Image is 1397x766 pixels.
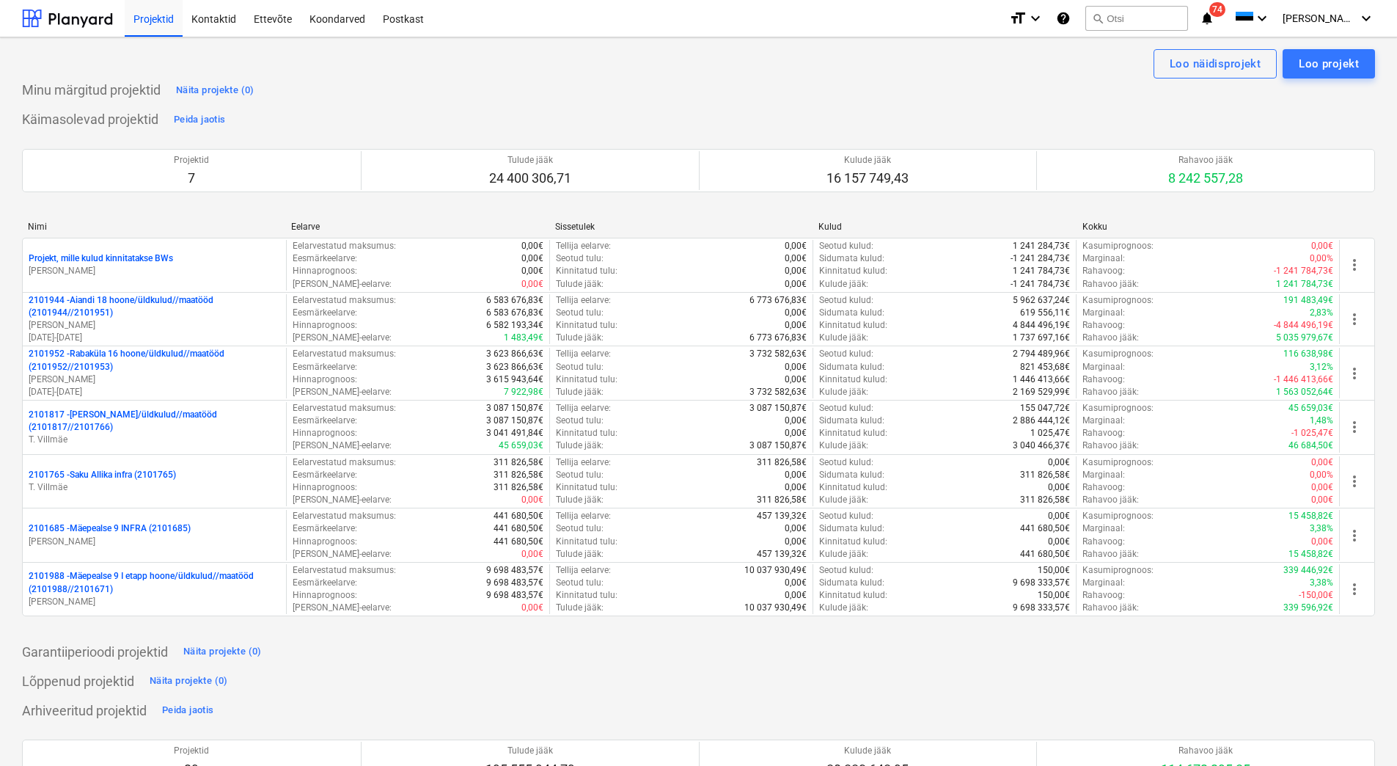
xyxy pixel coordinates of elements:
[749,294,807,307] p: 6 773 676,83€
[744,564,807,577] p: 10 037 930,49€
[1082,319,1125,332] p: Rahavoog :
[749,348,807,360] p: 3 732 582,63€
[293,536,357,548] p: Hinnaprognoos :
[1082,494,1139,506] p: Rahavoo jääk :
[521,278,543,291] p: 0,00€
[556,373,617,386] p: Kinnitatud tulu :
[1346,365,1363,382] span: more_vert
[819,278,868,291] p: Kulude jääk :
[819,439,868,452] p: Kulude jääk :
[1283,49,1375,79] button: Loo projekt
[486,402,543,415] p: 3 087 150,87€
[22,81,161,99] p: Minu märgitud projektid
[146,669,232,693] button: Näita projekte (0)
[293,294,396,307] p: Eelarvestatud maksumus :
[556,589,617,602] p: Kinnitatud tulu :
[749,439,807,452] p: 3 087 150,87€
[1011,252,1070,265] p: -1 241 284,73€
[1311,494,1333,506] p: 0,00€
[29,265,280,277] p: [PERSON_NAME]
[29,522,191,535] p: 2101685 - Mäepealse 9 INFRA (2101685)
[1082,481,1125,494] p: Rahavoog :
[556,265,617,277] p: Kinnitatud tulu :
[826,169,909,187] p: 16 157 749,43
[1283,348,1333,360] p: 116 638,98€
[1082,265,1125,277] p: Rahavoog :
[1020,469,1070,481] p: 311 826,58€
[29,596,280,608] p: [PERSON_NAME]
[819,564,873,577] p: Seotud kulud :
[556,240,611,252] p: Tellija eelarve :
[1082,240,1154,252] p: Kasumiprognoos :
[486,319,543,332] p: 6 582 193,34€
[1013,415,1070,427] p: 2 886 444,12€
[1082,348,1154,360] p: Kasumiprognoos :
[556,522,604,535] p: Seotud tulu :
[293,265,357,277] p: Hinnaprognoos :
[1311,481,1333,494] p: 0,00€
[1027,10,1044,27] i: keyboard_arrow_down
[29,522,280,547] div: 2101685 -Mäepealse 9 INFRA (2101685)[PERSON_NAME]
[1310,522,1333,535] p: 3,38%
[556,577,604,589] p: Seotud tulu :
[29,570,280,595] p: 2101988 - Mäepealse 9 I etapp hoone/üldkulud//maatööd (2101988//2101671)
[29,409,280,446] div: 2101817 -[PERSON_NAME]/üldkulud//maatööd (2101817//2101766)T. Villmäe
[819,294,873,307] p: Seotud kulud :
[757,494,807,506] p: 311 826,58€
[785,278,807,291] p: 0,00€
[749,402,807,415] p: 3 087 150,87€
[150,673,228,690] div: Näita projekte (0)
[1013,577,1070,589] p: 9 698 333,57€
[556,456,611,469] p: Tellija eelarve :
[1082,510,1154,522] p: Kasumiprognoos :
[1291,427,1333,439] p: -1 025,47€
[1011,278,1070,291] p: -1 241 784,73€
[1013,265,1070,277] p: 1 241 784,73€
[556,481,617,494] p: Kinnitatud tulu :
[785,577,807,589] p: 0,00€
[819,319,887,332] p: Kinnitatud kulud :
[521,265,543,277] p: 0,00€
[162,702,213,719] div: Peida jaotis
[293,548,392,561] p: [PERSON_NAME]-eelarve :
[1346,473,1363,490] span: more_vert
[1253,10,1271,27] i: keyboard_arrow_down
[556,415,604,427] p: Seotud tulu :
[826,154,909,167] p: Kulude jääk
[819,522,884,535] p: Sidumata kulud :
[1082,373,1125,386] p: Rahavoog :
[293,577,357,589] p: Eesmärkeelarve :
[291,222,543,232] div: Eelarve
[29,481,280,494] p: T. Villmäe
[1310,469,1333,481] p: 0,00%
[293,589,357,602] p: Hinnaprognoos :
[819,589,887,602] p: Kinnitatud kulud :
[1082,589,1125,602] p: Rahavoog :
[489,154,571,167] p: Tulude jääk
[556,494,604,506] p: Tulude jääk :
[293,402,396,415] p: Eelarvestatud maksumus :
[1020,361,1070,373] p: 821 453,68€
[158,698,217,722] button: Peida jaotis
[1346,310,1363,328] span: more_vert
[1346,256,1363,274] span: more_vert
[504,386,543,398] p: 7 922,98€
[293,564,396,577] p: Eelarvestatud maksumus :
[29,434,280,446] p: T. Villmäe
[1082,361,1125,373] p: Marginaal :
[1082,386,1139,398] p: Rahavoo jääk :
[1092,12,1104,24] span: search
[1357,10,1375,27] i: keyboard_arrow_down
[819,373,887,386] p: Kinnitatud kulud :
[819,456,873,469] p: Seotud kulud :
[293,240,396,252] p: Eelarvestatud maksumus :
[1082,439,1139,452] p: Rahavoo jääk :
[29,409,280,434] p: 2101817 - [PERSON_NAME]/üldkulud//maatööd (2101817//2101766)
[785,252,807,265] p: 0,00€
[819,415,884,427] p: Sidumata kulud :
[1038,564,1070,577] p: 150,00€
[293,319,357,332] p: Hinnaprognoos :
[494,536,543,548] p: 441 680,50€
[1013,332,1070,344] p: 1 737 697,16€
[556,332,604,344] p: Tulude jääk :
